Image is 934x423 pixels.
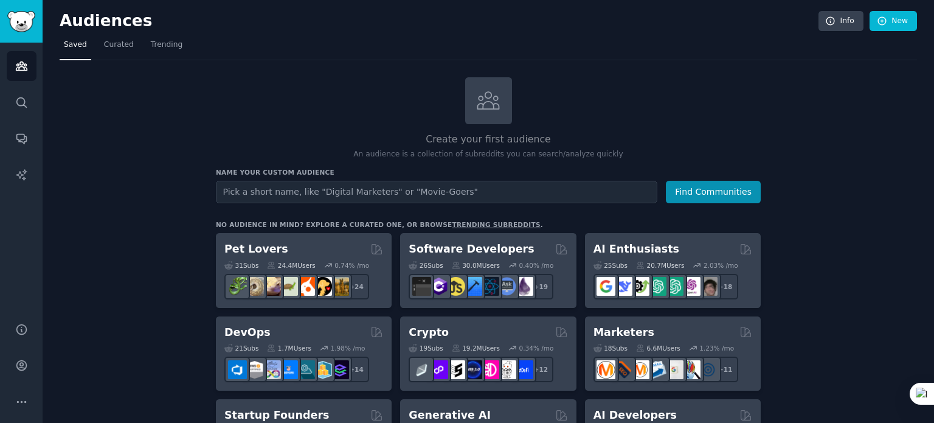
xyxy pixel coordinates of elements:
div: 20.7M Users [636,261,684,270]
div: 1.7M Users [267,344,311,352]
a: Trending [147,35,187,60]
div: 0.34 % /mo [519,344,554,352]
div: 19 Sub s [409,344,443,352]
img: elixir [514,277,533,296]
div: 2.03 % /mo [704,261,738,270]
img: 0xPolygon [429,360,448,379]
div: 24.4M Users [267,261,315,270]
img: ethfinance [412,360,431,379]
img: GummySearch logo [7,11,35,32]
img: Emailmarketing [648,360,666,379]
div: 1.98 % /mo [331,344,365,352]
img: Docker_DevOps [262,360,281,379]
img: turtle [279,277,298,296]
h2: Startup Founders [224,408,329,423]
img: defi_ [514,360,533,379]
img: herpetology [228,277,247,296]
h2: Crypto [409,325,449,340]
div: 19.2M Users [452,344,500,352]
div: + 18 [713,274,738,299]
img: GoogleGeminiAI [597,277,615,296]
img: ethstaker [446,360,465,379]
img: software [412,277,431,296]
h2: Generative AI [409,408,491,423]
img: bigseo [614,360,632,379]
span: Trending [151,40,182,51]
img: googleads [665,360,683,379]
h2: AI Developers [593,408,677,423]
a: Saved [60,35,91,60]
img: chatgpt_promptDesign [648,277,666,296]
img: OpenAIDev [682,277,700,296]
img: aws_cdk [313,360,332,379]
img: AItoolsCatalog [631,277,649,296]
img: ArtificalIntelligence [699,277,718,296]
div: 25 Sub s [593,261,628,270]
img: iOSProgramming [463,277,482,296]
div: 0.40 % /mo [519,261,554,270]
img: DeepSeek [614,277,632,296]
img: MarketingResearch [682,360,700,379]
h2: Pet Lovers [224,242,288,257]
div: + 14 [344,357,369,382]
div: 1.23 % /mo [699,344,734,352]
img: leopardgeckos [262,277,281,296]
img: reactnative [480,277,499,296]
div: 0.74 % /mo [334,261,369,270]
span: Curated [104,40,134,51]
a: trending subreddits [452,221,540,228]
img: OnlineMarketing [699,360,718,379]
img: platformengineering [296,360,315,379]
h2: AI Enthusiasts [593,242,679,257]
img: azuredevops [228,360,247,379]
div: 26 Sub s [409,261,443,270]
h2: DevOps [224,325,271,340]
div: 6.6M Users [636,344,680,352]
div: + 19 [528,274,553,299]
img: PlatformEngineers [330,360,349,379]
img: chatgpt_prompts_ [665,277,683,296]
div: No audience in mind? Explore a curated one, or browse . [216,220,543,229]
span: Saved [64,40,87,51]
img: PetAdvice [313,277,332,296]
img: AWS_Certified_Experts [245,360,264,379]
img: CryptoNews [497,360,516,379]
input: Pick a short name, like "Digital Marketers" or "Movie-Goers" [216,181,657,203]
div: + 12 [528,357,553,382]
div: 21 Sub s [224,344,258,352]
img: AskMarketing [631,360,649,379]
a: Info [818,11,863,32]
div: + 24 [344,274,369,299]
div: + 11 [713,357,738,382]
img: AskComputerScience [497,277,516,296]
img: DevOpsLinks [279,360,298,379]
div: 30.0M Users [452,261,500,270]
div: 31 Sub s [224,261,258,270]
img: ballpython [245,277,264,296]
button: Find Communities [666,181,761,203]
h3: Name your custom audience [216,168,761,177]
img: defiblockchain [480,360,499,379]
h2: Software Developers [409,242,534,257]
img: web3 [463,360,482,379]
img: content_marketing [597,360,615,379]
h2: Marketers [593,325,654,340]
h2: Audiences [60,12,818,31]
a: New [870,11,917,32]
a: Curated [100,35,138,60]
h2: Create your first audience [216,132,761,147]
img: csharp [429,277,448,296]
div: 18 Sub s [593,344,628,352]
img: dogbreed [330,277,349,296]
img: learnjavascript [446,277,465,296]
img: cockatiel [296,277,315,296]
p: An audience is a collection of subreddits you can search/analyze quickly [216,149,761,160]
